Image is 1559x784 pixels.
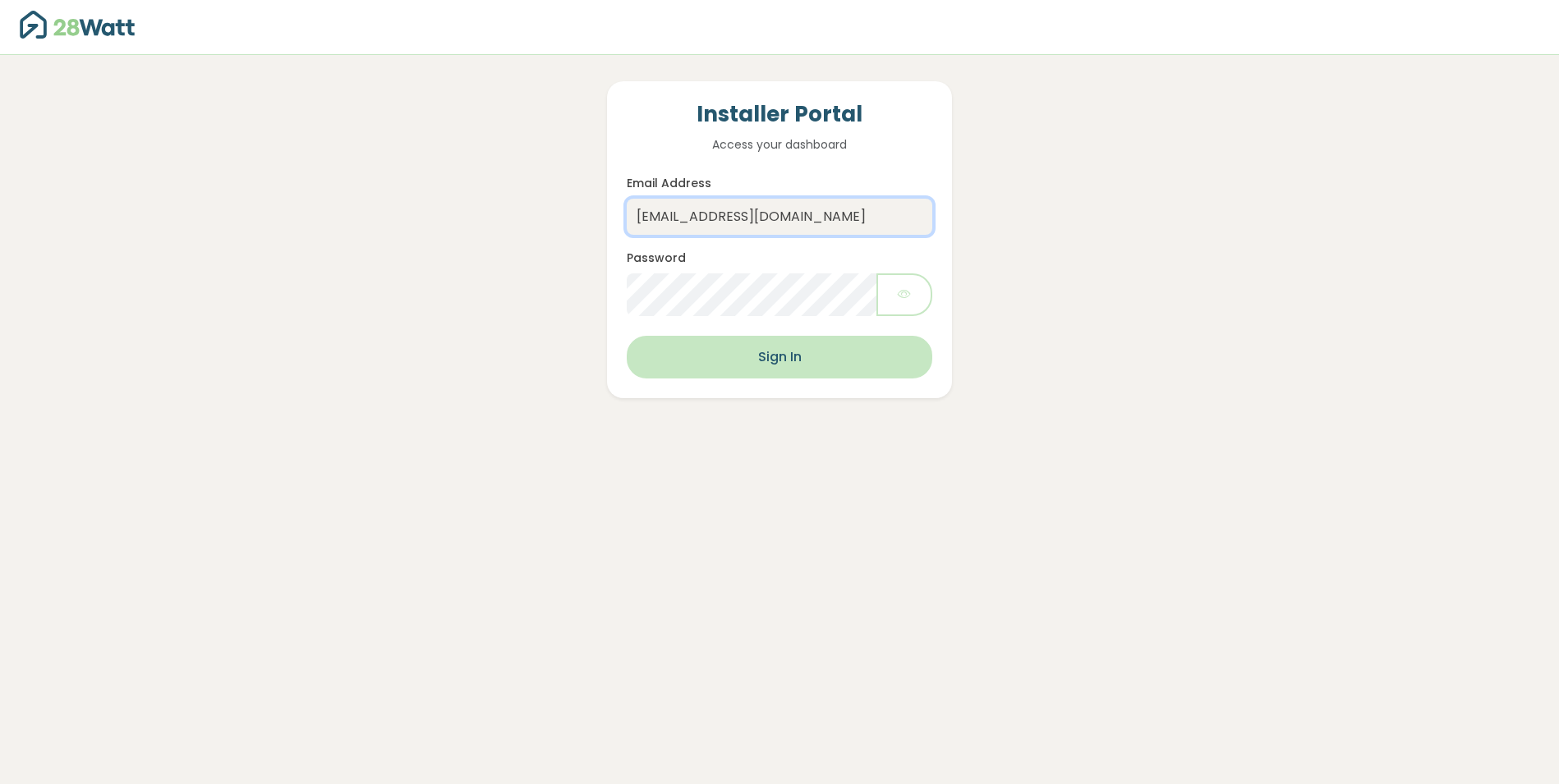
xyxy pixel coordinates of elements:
label: Password [627,250,686,267]
button: Sign In [627,336,933,378]
img: 28Watt [20,11,135,39]
label: Email Address [627,175,711,192]
h4: Installer Portal [627,101,933,129]
p: Access your dashboard [627,135,933,154]
input: Enter your email [627,199,933,235]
